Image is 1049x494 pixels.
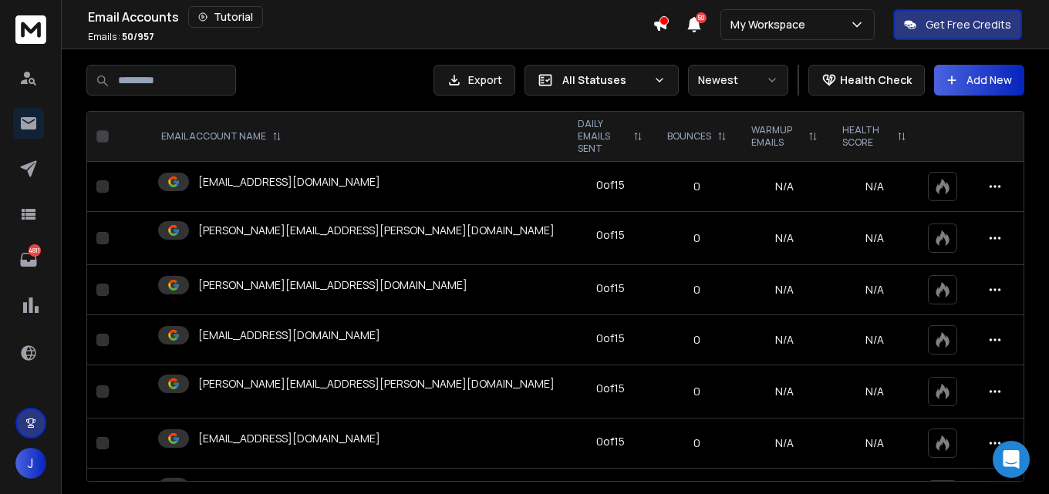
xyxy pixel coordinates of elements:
div: EMAIL ACCOUNT NAME [161,130,282,143]
p: All Statuses [562,72,647,88]
a: 4811 [13,244,44,275]
button: J [15,448,46,479]
p: [EMAIL_ADDRESS][DOMAIN_NAME] [198,174,380,190]
p: Get Free Credits [926,17,1011,32]
p: N/A [839,179,909,194]
div: Email Accounts [88,6,653,28]
td: N/A [739,162,830,212]
div: 0 of 15 [596,281,625,296]
button: Tutorial [188,6,263,28]
p: 0 [664,179,730,194]
p: WARMUP EMAILS [751,124,802,149]
button: Export [433,65,515,96]
p: N/A [839,332,909,348]
span: 50 / 957 [122,30,154,43]
button: Health Check [808,65,925,96]
p: Emails : [88,31,154,43]
div: 0 of 15 [596,177,625,193]
button: Newest [688,65,788,96]
p: HEALTH SCORE [842,124,891,149]
td: N/A [739,418,830,469]
p: N/A [839,282,909,297]
button: Add New [934,65,1024,96]
p: My Workspace [730,17,811,32]
p: Health Check [840,72,912,88]
button: Get Free Credits [893,9,1022,40]
p: N/A [839,230,909,246]
div: 0 of 15 [596,331,625,346]
p: 0 [664,332,730,348]
td: N/A [739,315,830,365]
p: [EMAIL_ADDRESS][DOMAIN_NAME] [198,431,380,446]
p: 0 [664,230,730,246]
p: DAILY EMAILS SENT [578,118,626,155]
p: [PERSON_NAME][EMAIL_ADDRESS][PERSON_NAME][DOMAIN_NAME] [198,376,555,392]
span: 50 [696,12,707,23]
td: N/A [739,212,830,265]
p: BOUNCES [667,130,711,143]
p: 0 [664,435,730,451]
p: [PERSON_NAME][EMAIL_ADDRESS][DOMAIN_NAME] [198,277,467,293]
p: 0 [664,282,730,297]
td: N/A [739,365,830,418]
p: 4811 [29,244,41,257]
td: N/A [739,265,830,315]
div: Open Intercom Messenger [993,441,1030,478]
p: [EMAIL_ADDRESS][DOMAIN_NAME] [198,328,380,343]
div: 0 of 15 [596,227,625,243]
div: 0 of 15 [596,381,625,396]
div: 0 of 15 [596,434,625,449]
p: 0 [664,384,730,399]
p: [PERSON_NAME][EMAIL_ADDRESS][PERSON_NAME][DOMAIN_NAME] [198,223,555,238]
p: N/A [839,384,909,399]
p: N/A [839,435,909,451]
